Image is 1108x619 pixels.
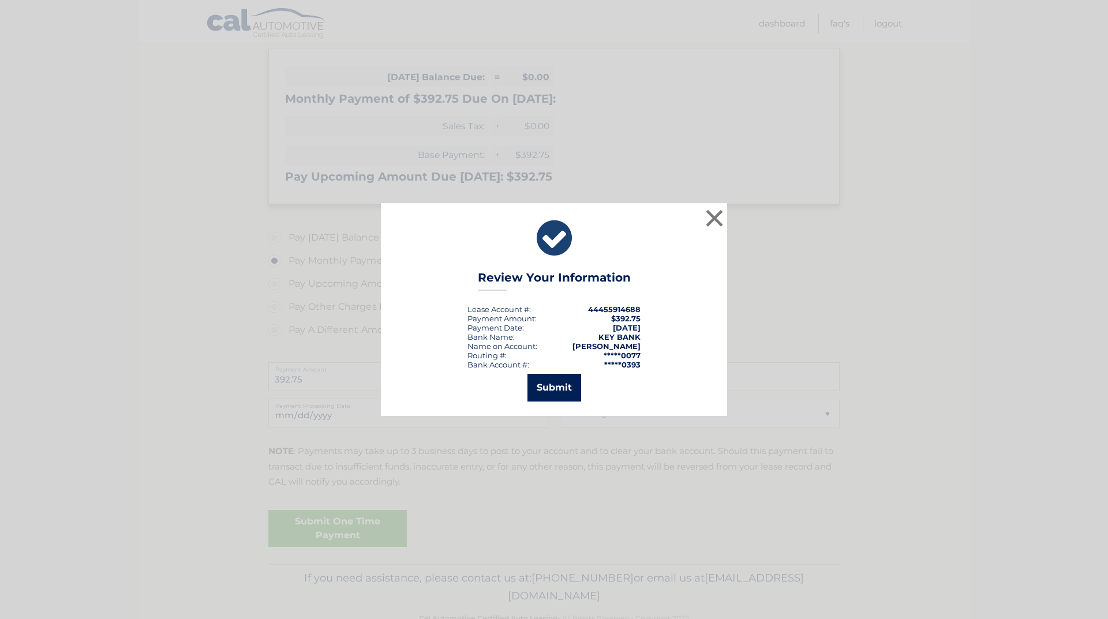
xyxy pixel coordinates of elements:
[467,360,529,369] div: Bank Account #:
[467,305,531,314] div: Lease Account #:
[703,207,726,230] button: ×
[588,305,641,314] strong: 44455914688
[467,332,515,342] div: Bank Name:
[467,323,524,332] div: :
[527,374,581,402] button: Submit
[598,332,641,342] strong: KEY BANK
[467,323,522,332] span: Payment Date
[467,351,507,360] div: Routing #:
[572,342,641,351] strong: [PERSON_NAME]
[467,314,537,323] div: Payment Amount:
[478,271,631,291] h3: Review Your Information
[467,342,537,351] div: Name on Account:
[613,323,641,332] span: [DATE]
[611,314,641,323] span: $392.75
